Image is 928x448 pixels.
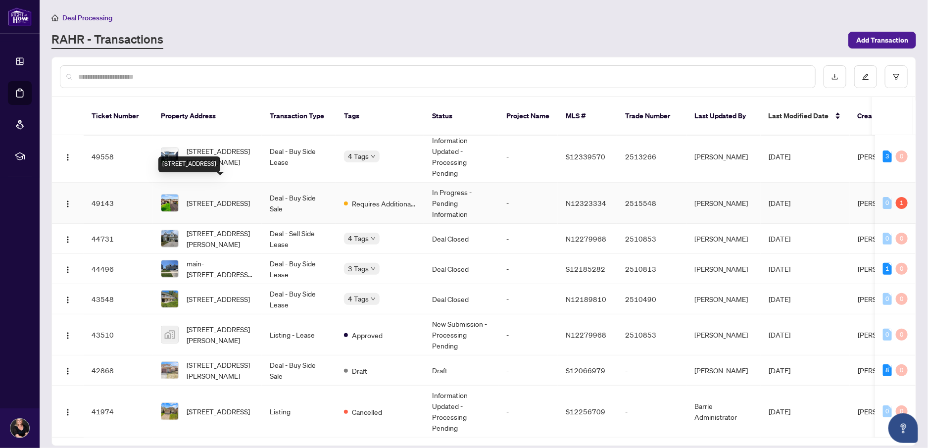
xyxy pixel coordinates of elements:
[424,254,498,284] td: Deal Closed
[498,386,558,438] td: -
[566,264,605,273] span: S12185282
[51,14,58,21] span: home
[896,293,908,305] div: 0
[64,266,72,274] img: Logo
[617,355,686,386] td: -
[161,326,178,343] img: thumbnail-img
[187,146,254,167] span: [STREET_ADDRESS][PERSON_NAME]
[424,314,498,355] td: New Submission - Processing Pending
[896,197,908,209] div: 1
[84,355,153,386] td: 42868
[858,264,911,273] span: [PERSON_NAME]
[158,156,220,172] div: [STREET_ADDRESS]
[424,131,498,183] td: Information Updated - Processing Pending
[566,330,606,339] span: N12279968
[371,236,376,241] span: down
[617,314,686,355] td: 2510853
[883,233,892,245] div: 0
[62,13,112,22] span: Deal Processing
[896,329,908,341] div: 0
[686,131,761,183] td: [PERSON_NAME]
[64,236,72,244] img: Logo
[64,332,72,340] img: Logo
[371,297,376,301] span: down
[60,291,76,307] button: Logo
[617,386,686,438] td: -
[84,284,153,314] td: 43548
[187,359,254,381] span: [STREET_ADDRESS][PERSON_NAME]
[498,314,558,355] td: -
[161,403,178,420] img: thumbnail-img
[858,234,911,243] span: [PERSON_NAME]
[896,150,908,162] div: 0
[862,73,869,80] span: edit
[187,228,254,249] span: [STREET_ADDRESS][PERSON_NAME]
[558,97,617,136] th: MLS #
[60,149,76,164] button: Logo
[686,386,761,438] td: Barrie Administrator
[498,131,558,183] td: -
[60,231,76,247] button: Logo
[348,263,369,274] span: 3 Tags
[856,32,908,48] span: Add Transaction
[371,266,376,271] span: down
[498,254,558,284] td: -
[566,366,605,375] span: S12066979
[60,327,76,343] button: Logo
[883,364,892,376] div: 8
[686,254,761,284] td: [PERSON_NAME]
[617,183,686,224] td: 2515548
[617,131,686,183] td: 2513266
[686,97,761,136] th: Last Updated By
[262,254,336,284] td: Deal - Buy Side Lease
[885,65,908,88] button: filter
[64,153,72,161] img: Logo
[64,296,72,304] img: Logo
[686,284,761,314] td: [PERSON_NAME]
[187,406,250,417] span: [STREET_ADDRESS]
[424,97,498,136] th: Status
[617,254,686,284] td: 2510813
[352,406,382,417] span: Cancelled
[348,150,369,162] span: 4 Tags
[161,195,178,211] img: thumbnail-img
[896,233,908,245] div: 0
[60,261,76,277] button: Logo
[883,405,892,417] div: 0
[64,367,72,375] img: Logo
[824,65,846,88] button: download
[896,405,908,417] div: 0
[848,32,916,49] button: Add Transaction
[850,97,909,136] th: Created By
[883,263,892,275] div: 1
[686,355,761,386] td: [PERSON_NAME]
[424,355,498,386] td: Draft
[769,366,790,375] span: [DATE]
[187,324,254,346] span: [STREET_ADDRESS][PERSON_NAME]
[161,362,178,379] img: thumbnail-img
[60,362,76,378] button: Logo
[371,154,376,159] span: down
[566,152,605,161] span: S12339570
[769,295,790,303] span: [DATE]
[51,31,163,49] a: RAHR - Transactions
[566,407,605,416] span: S12256709
[769,234,790,243] span: [DATE]
[566,199,606,207] span: N12323334
[858,407,911,416] span: [PERSON_NAME]
[161,230,178,247] img: thumbnail-img
[769,152,790,161] span: [DATE]
[161,260,178,277] img: thumbnail-img
[84,97,153,136] th: Ticket Number
[566,295,606,303] span: N12189810
[84,183,153,224] td: 49143
[883,150,892,162] div: 3
[686,183,761,224] td: [PERSON_NAME]
[498,355,558,386] td: -
[64,408,72,416] img: Logo
[424,284,498,314] td: Deal Closed
[769,110,829,121] span: Last Modified Date
[10,419,29,438] img: Profile Icon
[858,295,911,303] span: [PERSON_NAME]
[617,224,686,254] td: 2510853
